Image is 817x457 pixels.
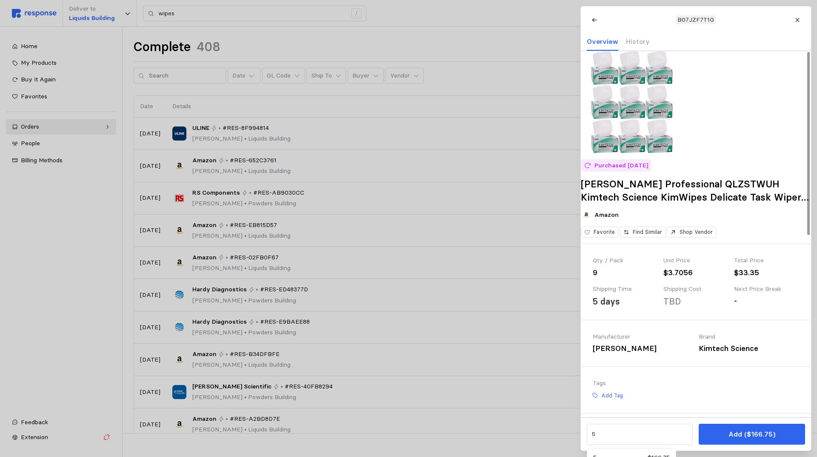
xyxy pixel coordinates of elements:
div: Kimtech Science [699,343,799,354]
p: Add ($166.75) [728,429,775,440]
p: Purchased [DATE] [594,161,648,170]
div: Total Price [734,256,799,265]
button: Shop Vendor [667,227,716,238]
p: History [626,36,649,47]
div: - [734,295,799,307]
div: Manufacturer [593,332,693,342]
p: B07JZF7T1G [677,15,714,25]
div: $3.7056 [663,267,728,279]
button: Find Similar [620,227,665,238]
h2: [PERSON_NAME] Professional QLZSTWUH Kimtech Science KimWipes Delicate Task Wipers, 4.4 x 8.4 in. ... [581,178,811,204]
div: Shipping Cost [663,285,728,294]
img: 71NVolGmHyL._AC_SX466_.jpg [581,51,683,153]
input: Qty [591,427,688,442]
button: Favorite [581,227,618,238]
div: Shipping Time [593,285,657,294]
p: Find Similar [632,228,662,236]
div: 5 days [593,295,620,308]
div: Tags [593,379,799,388]
p: Overview [587,36,618,47]
div: [PERSON_NAME] [593,343,693,354]
p: Add Tag [601,392,623,400]
div: $33.35 [734,267,799,279]
p: Favorite [594,228,615,236]
button: Add ($166.75) [699,424,805,445]
p: Shop Vendor [680,228,713,236]
div: Next Price Break [734,285,799,294]
div: TBD [663,295,681,308]
div: Unit Price [663,256,728,265]
button: Add Tag [588,389,626,401]
div: 9 [593,267,657,279]
p: Amazon [594,210,619,220]
div: Brand [699,332,799,342]
div: Qty / Pack [593,256,657,265]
